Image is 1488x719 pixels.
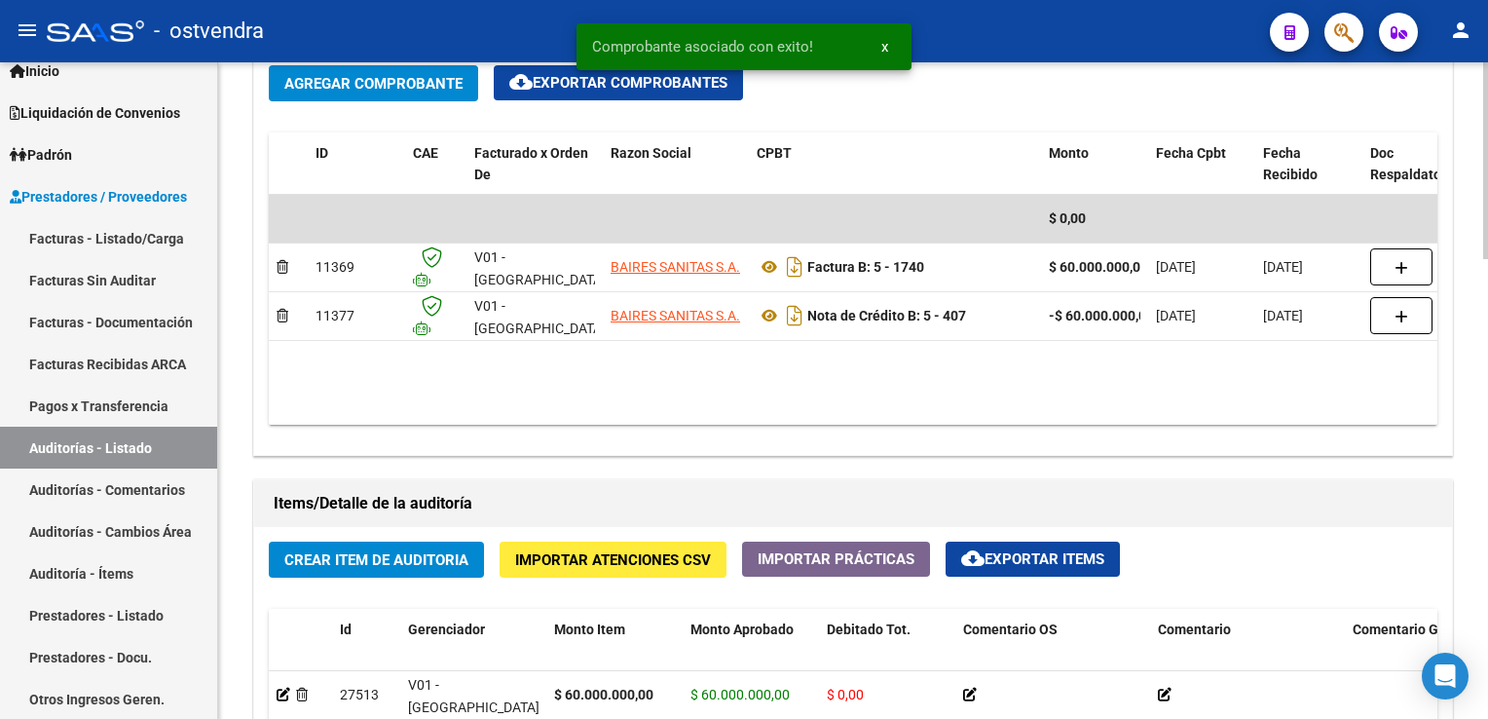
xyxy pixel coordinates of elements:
[509,70,533,94] mat-icon: cloud_download
[611,145,691,161] span: Razon Social
[881,38,888,56] span: x
[1263,145,1318,183] span: Fecha Recibido
[690,687,790,702] span: $ 60.000.000,00
[1049,210,1086,226] span: $ 0,00
[955,609,1150,695] datatable-header-cell: Comentario OS
[274,488,1432,519] h1: Items/Detalle de la auditoría
[400,609,546,695] datatable-header-cell: Gerenciador
[827,622,911,637] span: Debitado Tot.
[1041,132,1148,197] datatable-header-cell: Monto
[316,259,354,275] span: 11369
[1263,308,1303,323] span: [DATE]
[474,298,606,336] span: V01 - [GEOGRAPHIC_DATA]
[405,132,466,197] datatable-header-cell: CAE
[500,542,726,578] button: Importar Atenciones CSV
[340,687,379,702] span: 27513
[10,144,72,166] span: Padrón
[782,251,807,283] i: Descargar documento
[408,677,539,715] span: V01 - [GEOGRAPHIC_DATA]
[466,132,603,197] datatable-header-cell: Facturado x Orden De
[683,609,819,695] datatable-header-cell: Monto Aprobado
[961,547,985,570] mat-icon: cloud_download
[866,29,904,64] button: x
[10,186,187,208] span: Prestadores / Proveedores
[1263,259,1303,275] span: [DATE]
[603,132,749,197] datatable-header-cell: Razon Social
[807,259,924,275] strong: Factura B: 5 - 1740
[474,249,606,287] span: V01 - [GEOGRAPHIC_DATA]
[827,687,864,702] span: $ 0,00
[742,542,930,577] button: Importar Prácticas
[1370,145,1458,183] span: Doc Respaldatoria
[284,551,468,569] span: Crear Item de Auditoria
[515,551,711,569] span: Importar Atenciones CSV
[509,74,727,92] span: Exportar Comprobantes
[1049,145,1089,161] span: Monto
[807,308,966,323] strong: Nota de Crédito B: 5 - 407
[1158,622,1231,637] span: Comentario
[1150,609,1345,695] datatable-header-cell: Comentario
[1049,259,1148,275] strong: $ 60.000.000,00
[340,622,352,637] span: Id
[758,550,914,568] span: Importar Prácticas
[284,75,463,93] span: Agregar Comprobante
[611,308,740,323] span: BAIRES SANITAS S.A.
[269,542,484,578] button: Crear Item de Auditoria
[308,132,405,197] datatable-header-cell: ID
[1255,132,1362,197] datatable-header-cell: Fecha Recibido
[1148,132,1255,197] datatable-header-cell: Fecha Cpbt
[690,622,794,637] span: Monto Aprobado
[1156,259,1196,275] span: [DATE]
[819,609,955,695] datatable-header-cell: Debitado Tot.
[757,145,792,161] span: CPBT
[154,10,264,53] span: - ostvendra
[316,145,328,161] span: ID
[546,609,683,695] datatable-header-cell: Monto Item
[1049,308,1154,323] strong: -$ 60.000.000,00
[782,300,807,331] i: Descargar documento
[269,65,478,101] button: Agregar Comprobante
[413,145,438,161] span: CAE
[963,622,1058,637] span: Comentario OS
[611,259,740,275] span: BAIRES SANITAS S.A.
[592,37,813,57] span: Comprobante asociado con exito!
[554,622,625,637] span: Monto Item
[961,550,1104,568] span: Exportar Items
[554,687,653,702] strong: $ 60.000.000,00
[1156,308,1196,323] span: [DATE]
[1362,132,1479,197] datatable-header-cell: Doc Respaldatoria
[1449,19,1472,42] mat-icon: person
[16,19,39,42] mat-icon: menu
[474,145,588,183] span: Facturado x Orden De
[1422,653,1469,700] div: Open Intercom Messenger
[332,609,400,695] datatable-header-cell: Id
[946,542,1120,577] button: Exportar Items
[408,622,485,637] span: Gerenciador
[316,308,354,323] span: 11377
[10,102,180,124] span: Liquidación de Convenios
[10,60,59,82] span: Inicio
[1156,145,1226,161] span: Fecha Cpbt
[749,132,1041,197] datatable-header-cell: CPBT
[494,65,743,100] button: Exportar Comprobantes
